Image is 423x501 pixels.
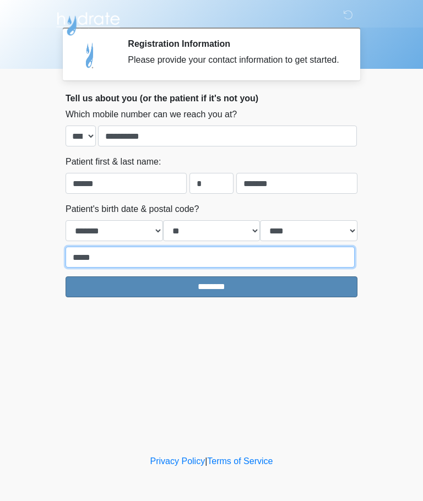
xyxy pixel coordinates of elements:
[205,456,207,466] a: |
[66,93,357,104] h2: Tell us about you (or the patient if it's not you)
[150,456,205,466] a: Privacy Policy
[207,456,273,466] a: Terms of Service
[74,39,107,72] img: Agent Avatar
[66,108,237,121] label: Which mobile number can we reach you at?
[66,155,161,168] label: Patient first & last name:
[66,203,199,216] label: Patient's birth date & postal code?
[128,53,341,67] div: Please provide your contact information to get started.
[55,8,122,36] img: Hydrate IV Bar - Arcadia Logo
